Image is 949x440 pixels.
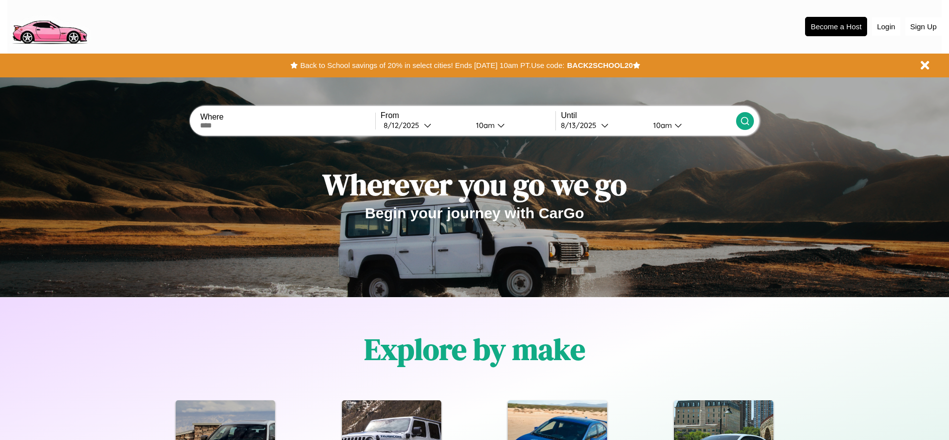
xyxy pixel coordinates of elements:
div: 10am [648,121,675,130]
button: 10am [645,120,736,130]
h1: Explore by make [364,329,585,370]
img: logo [7,5,91,47]
div: 10am [471,121,497,130]
button: Back to School savings of 20% in select cities! Ends [DATE] 10am PT.Use code: [298,59,567,72]
label: Where [200,113,375,122]
div: 8 / 12 / 2025 [384,121,424,130]
label: From [381,111,555,120]
button: Login [872,17,900,36]
div: 8 / 13 / 2025 [561,121,601,130]
label: Until [561,111,736,120]
button: Become a Host [805,17,867,36]
b: BACK2SCHOOL20 [567,61,633,69]
button: 10am [468,120,555,130]
button: Sign Up [905,17,942,36]
button: 8/12/2025 [381,120,468,130]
